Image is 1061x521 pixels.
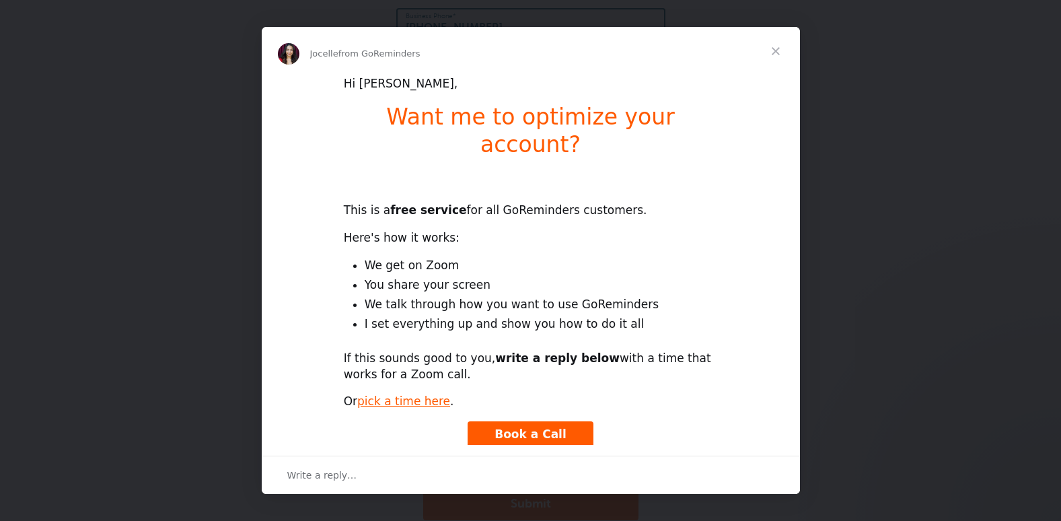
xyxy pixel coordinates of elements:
[365,277,718,293] li: You share your screen
[310,48,338,59] span: Jocelle
[287,466,357,484] span: Write a reply…
[495,427,566,441] span: Book a Call
[365,297,718,313] li: We talk through how you want to use GoReminders
[468,421,593,448] a: Book a Call
[365,316,718,333] li: I set everything up and show you how to do it all
[344,230,718,246] div: Here's how it works:
[338,48,420,59] span: from GoReminders
[262,456,800,494] div: Open conversation and reply
[344,351,718,383] div: If this sounds good to you, with a time that works for a Zoom call.
[752,27,800,75] span: Close
[357,394,450,408] a: pick a time here
[344,394,718,410] div: Or .
[344,187,718,219] div: This is a for all GoReminders customers.
[278,43,299,65] img: Profile image for Jocelle
[344,76,718,92] div: Hi [PERSON_NAME],
[344,104,718,167] h1: Want me to optimize your account?
[365,258,718,274] li: We get on Zoom
[390,203,466,217] b: free service
[495,351,620,365] b: write a reply below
